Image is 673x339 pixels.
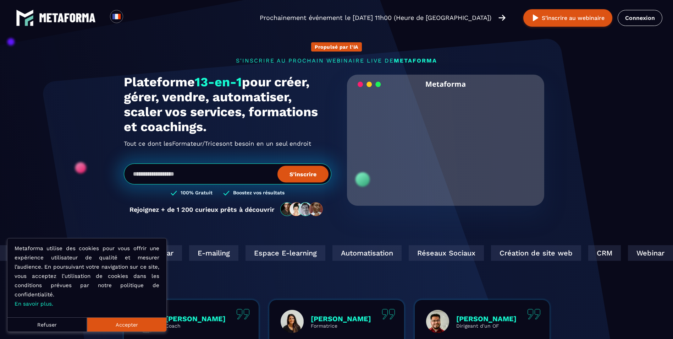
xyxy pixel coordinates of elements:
[508,245,540,261] div: CRM
[410,245,501,261] div: Création de site web
[260,13,491,23] p: Prochainement événement le [DATE] 11h00 (Heure de [GEOGRAPHIC_DATA])
[281,310,304,333] img: profile
[15,244,159,308] p: Metaforma utilise des cookies pour vous offrir une expérience utilisateur de qualité et mesurer l...
[527,309,541,319] img: quote
[39,13,96,22] img: logo
[456,314,517,323] p: [PERSON_NAME]
[129,206,275,213] p: Rejoignez + de 1 200 curieux prêts à découvrir
[394,57,437,64] span: METAFORMA
[223,190,230,197] img: checked
[171,190,177,197] img: checked
[112,12,121,21] img: fr
[7,317,87,332] button: Refuser
[195,75,242,90] span: 13-en-1
[426,310,449,333] img: profile
[498,14,506,22] img: arrow-right
[278,202,326,217] img: community-people
[124,57,550,64] p: s'inscrire au prochain webinaire live de
[165,323,226,329] p: Coach
[236,309,250,319] img: quote
[16,9,34,27] img: logo
[618,10,662,26] a: Connexion
[129,14,134,22] input: Search for option
[382,309,395,319] img: quote
[315,44,358,50] p: Propulsé par l'IA
[456,323,517,329] p: Dirigeant d'un OF
[165,314,226,323] p: [PERSON_NAME]
[233,190,285,197] h3: Boostez vos résultats
[311,323,371,329] p: Formatrice
[523,9,612,27] button: S’inscrire au webinaire
[547,245,592,261] div: Webinar
[87,317,166,332] button: Accepter
[352,93,539,187] video: Your browser does not support the video tag.
[277,166,329,182] button: S’inscrire
[358,81,381,88] img: loading
[123,10,140,26] div: Search for option
[181,190,213,197] h3: 100% Gratuit
[252,245,321,261] div: Automatisation
[15,301,53,307] a: En savoir plus.
[311,314,371,323] p: [PERSON_NAME]
[600,245,649,261] div: E-mailing
[165,245,245,261] div: Espace E-learning
[124,138,331,149] h2: Tout ce dont les ont besoin en un seul endroit
[172,138,222,149] span: Formateur/Trices
[425,75,466,93] h2: Metaforma
[124,75,331,134] h1: Plateforme pour créer, gérer, vendre, automatiser, scaler vos services, formations et coachings.
[328,245,403,261] div: Réseaux Sociaux
[531,14,540,22] img: play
